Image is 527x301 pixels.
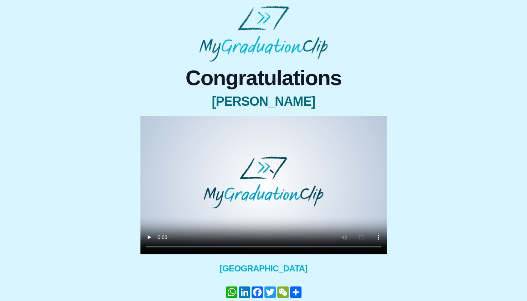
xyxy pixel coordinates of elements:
a: Twitter [264,286,277,298]
a: Facebook [251,286,264,298]
a: WhatsApp [225,286,238,298]
a: WeChat [277,286,289,298]
a: Share [289,286,302,298]
span: Congratulations [140,67,387,89]
a: LinkedIn [238,286,251,298]
span: [PERSON_NAME] [140,94,387,109]
img: MyGraduationClip [199,6,328,62]
span: [GEOGRAPHIC_DATA] [140,263,387,274]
